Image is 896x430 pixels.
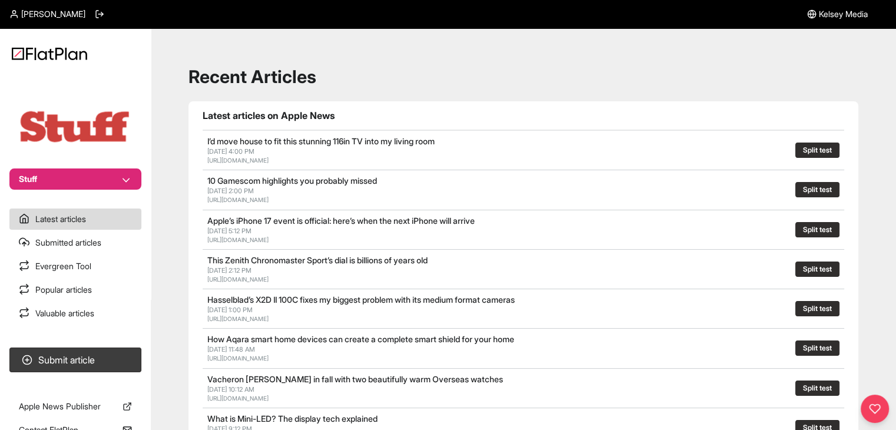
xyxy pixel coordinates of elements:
button: Split test [795,340,839,356]
a: How Aqara smart home devices can create a complete smart shield for your home [207,334,514,344]
span: [DATE] 4:00 PM [207,147,254,156]
span: [DATE] 2:00 PM [207,187,254,195]
a: [URL][DOMAIN_NAME] [207,395,269,402]
button: Split test [795,301,839,316]
a: Valuable articles [9,303,141,324]
a: Apple News Publisher [9,396,141,417]
span: [DATE] 2:12 PM [207,266,252,274]
button: Stuff [9,168,141,190]
button: Split test [795,222,839,237]
span: Kelsey Media [819,8,868,20]
a: This Zenith Chronomaster Sport’s dial is billions of years old [207,255,428,265]
a: 10 Gamescom highlights you probably missed [207,176,377,186]
a: [URL][DOMAIN_NAME] [207,276,269,283]
a: Hasselblad’s X2D II 100C fixes my biggest problem with its medium format cameras [207,295,515,305]
a: I’d move house to fit this stunning 116in TV into my living room [207,136,435,146]
span: [DATE] 5:12 PM [207,227,252,235]
a: [URL][DOMAIN_NAME] [207,236,269,243]
a: Vacheron [PERSON_NAME] in fall with two beautifully warm Overseas watches [207,374,503,384]
button: Split test [795,143,839,158]
button: Submit article [9,348,141,372]
button: Split test [795,182,839,197]
span: [PERSON_NAME] [21,8,85,20]
a: Evergreen Tool [9,256,141,277]
a: [PERSON_NAME] [9,8,85,20]
h1: Recent Articles [189,66,858,87]
a: [URL][DOMAIN_NAME] [207,157,269,164]
a: Submitted articles [9,232,141,253]
h1: Latest articles on Apple News [203,108,844,123]
a: Apple’s iPhone 17 event is official: here’s when the next iPhone will arrive [207,216,475,226]
span: [DATE] 10:12 AM [207,385,254,393]
a: Latest articles [9,209,141,230]
a: [URL][DOMAIN_NAME] [207,196,269,203]
button: Split test [795,381,839,396]
span: [DATE] 11:48 AM [207,345,255,353]
a: Popular articles [9,279,141,300]
button: Split test [795,262,839,277]
img: Publication Logo [16,108,134,145]
span: [DATE] 1:00 PM [207,306,253,314]
a: What is Mini-LED? The display tech explained [207,414,378,424]
img: Logo [12,47,87,60]
a: [URL][DOMAIN_NAME] [207,315,269,322]
a: [URL][DOMAIN_NAME] [207,355,269,362]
